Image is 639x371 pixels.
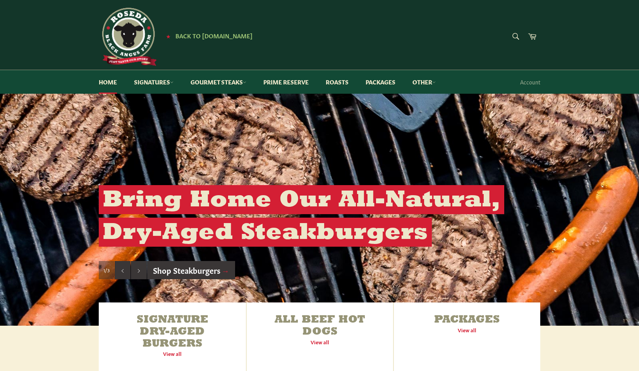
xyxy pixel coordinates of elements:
[99,261,114,280] div: Slide 1, current
[183,70,254,94] a: Gourmet Steaks
[126,70,181,94] a: Signatures
[103,267,110,273] span: 1/3
[318,70,356,94] a: Roasts
[222,265,229,275] span: →
[166,33,170,39] span: ★
[91,70,125,94] a: Home
[147,261,235,280] a: Shop Steakburgers
[131,261,147,280] button: Next slide
[405,70,443,94] a: Other
[358,70,403,94] a: Packages
[115,261,131,280] button: Previous slide
[256,70,316,94] a: Prime Reserve
[162,33,253,39] a: ★ Back to [DOMAIN_NAME]
[99,185,504,247] h2: Bring Home Our All-Natural, Dry-Aged Steakburgers
[175,31,253,40] span: Back to [DOMAIN_NAME]
[99,8,157,66] img: Roseda Beef
[516,70,544,93] a: Account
